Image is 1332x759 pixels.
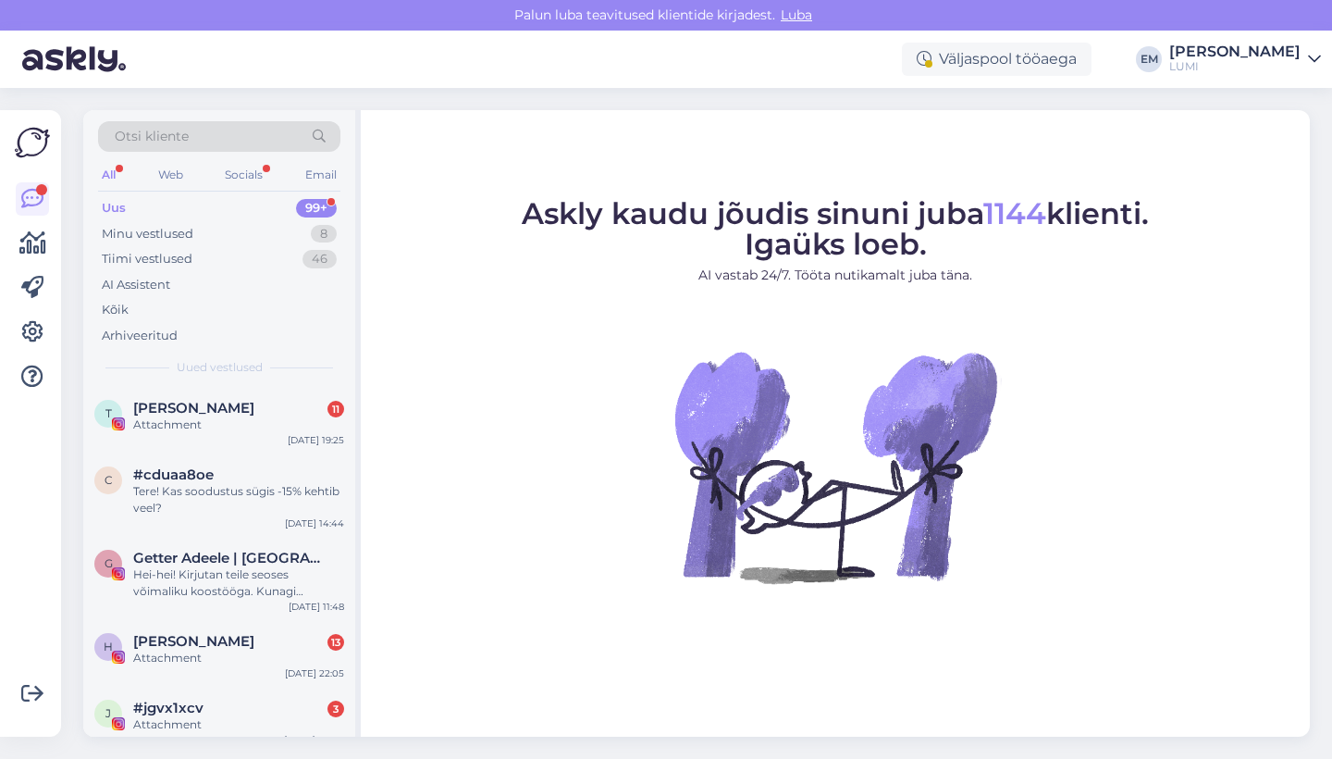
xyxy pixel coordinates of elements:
[133,467,214,483] span: #cduaa8oe
[133,700,203,716] span: #jgvx1xcv
[311,225,337,243] div: 8
[102,225,193,243] div: Minu vestlused
[1136,46,1162,72] div: EM
[15,125,50,160] img: Askly Logo
[133,566,344,600] div: Hei-hei! Kirjutan teile seoses võimaliku koostööga. Kunagi [PERSON_NAME] ka teiega meilitsi suhel...
[289,600,344,614] div: [DATE] 11:48
[105,406,112,420] span: T
[102,276,170,294] div: AI Assistent
[302,250,337,268] div: 46
[102,250,192,268] div: Tiimi vestlused
[522,195,1149,262] span: Askly kaudu jõudis sinuni juba klienti. Igaüks loeb.
[669,300,1002,633] img: No Chat active
[1169,44,1321,74] a: [PERSON_NAME]LUMI
[902,43,1091,76] div: Väljaspool tööaega
[296,199,337,218] div: 99+
[102,301,129,319] div: Kõik
[302,163,340,187] div: Email
[105,706,111,720] span: j
[288,433,344,447] div: [DATE] 19:25
[105,473,113,487] span: c
[1169,44,1301,59] div: [PERSON_NAME]
[105,556,113,570] span: G
[133,550,326,566] span: Getter Adeele | Elu Hispaanias
[133,716,344,733] div: Attachment
[177,359,263,376] span: Uued vestlused
[327,634,344,651] div: 13
[102,199,126,218] div: Uus
[285,666,344,680] div: [DATE] 22:05
[285,516,344,530] div: [DATE] 14:44
[221,163,266,187] div: Socials
[133,400,254,417] span: Terese Mårtensson
[284,733,344,747] div: [DATE] 20:24
[133,633,254,650] span: Helena Feofanov-Crawford
[1169,59,1301,74] div: LUMI
[102,327,178,345] div: Arhiveeritud
[522,266,1149,285] p: AI vastab 24/7. Tööta nutikamalt juba täna.
[154,163,187,187] div: Web
[133,417,344,433] div: Attachment
[775,6,818,23] span: Luba
[133,483,344,516] div: Tere! Kas soodustus sügis -15% kehtib veel?
[115,127,189,146] span: Otsi kliente
[327,401,344,417] div: 11
[983,195,1046,231] span: 1144
[98,163,119,187] div: All
[104,640,113,653] span: H
[327,701,344,717] div: 3
[133,650,344,666] div: Attachment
